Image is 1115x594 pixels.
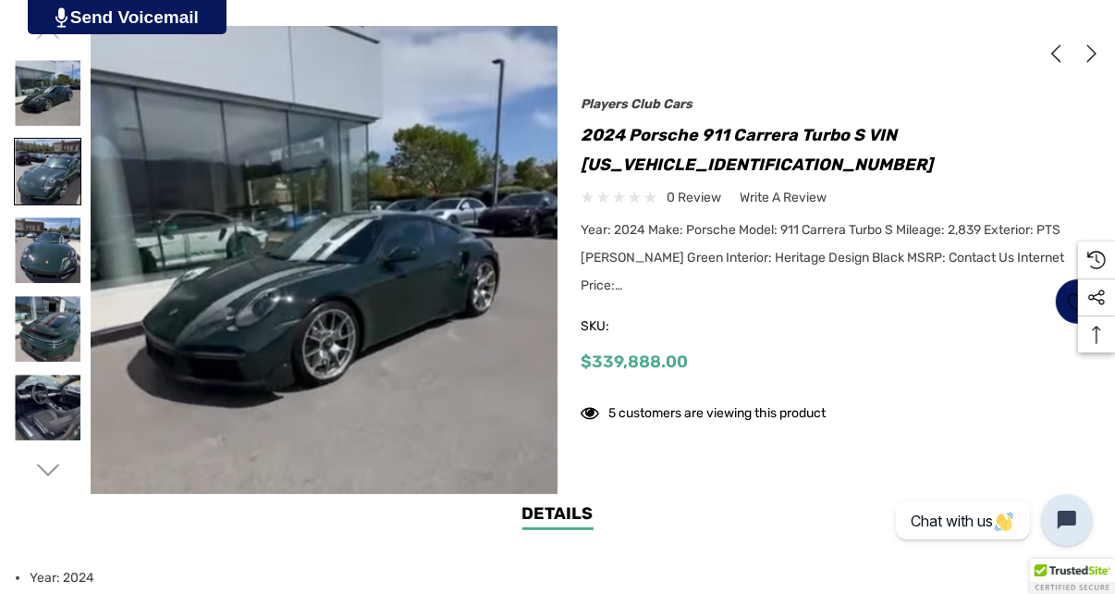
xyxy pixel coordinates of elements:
[581,352,688,372] span: $339,888.00
[1087,251,1106,269] svg: Recently Viewed
[740,190,827,206] span: Write a Review
[581,396,826,425] div: 5 customers are viewing this product
[1030,559,1115,594] div: TrustedSite Certified
[36,459,59,482] svg: Go to slide 2 of 2
[581,222,1064,293] span: Year: 2024 Make: Porsche Model: 911 Carrera Turbo S Mileage: 2,839 Exterior: PTS [PERSON_NAME] Gr...
[581,96,692,112] a: Players Club Cars
[1078,326,1115,344] svg: Top
[667,186,721,209] span: 0 review
[1068,291,1089,313] svg: Wish List
[581,314,673,340] span: SKU:
[1047,44,1072,63] a: Previous
[15,375,80,440] img: For Sale: 2024 Porsche 911 Carrera Turbo S VIN WP0AD2A93RS253171
[15,60,80,126] img: For Sale: 2024 Porsche 911 Carrera Turbo S VIN WP0AD2A93RS253171
[1055,278,1101,325] a: Wish List
[740,186,827,209] a: Write a Review
[581,120,1101,179] h1: 2024 Porsche 911 Carrera Turbo S VIN [US_VEHICLE_IDENTIFICATION_NUMBER]
[1087,289,1106,307] svg: Social Media
[55,7,67,28] img: PjwhLS0gR2VuZXJhdG9yOiBHcmF2aXQuaW8gLS0+PHN2ZyB4bWxucz0iaHR0cDovL3d3dy53My5vcmcvMjAwMC9zdmciIHhtb...
[522,501,594,530] a: Details
[15,139,80,204] img: For Sale: 2024 Porsche 911 Carrera Turbo S VIN WP0AD2A93RS253171
[1075,44,1101,63] a: Next
[15,217,80,283] img: For Sale: 2024 Porsche 911 Carrera Turbo S VIN WP0AD2A93RS253171
[15,296,80,362] img: For Sale: 2024 Porsche 911 Carrera Turbo S VIN WP0AD2A93RS253171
